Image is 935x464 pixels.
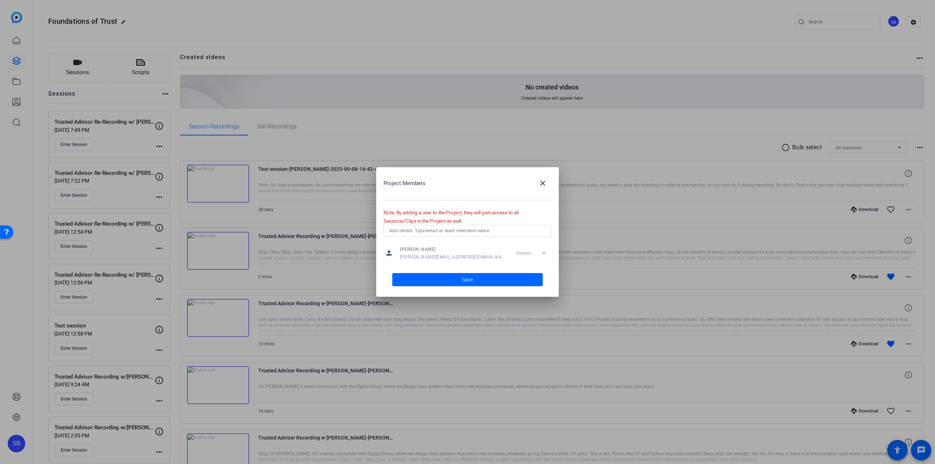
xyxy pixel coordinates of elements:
span: [PERSON_NAME] [400,246,508,252]
span: Note: By adding a user to the Project, they will gain access to all Sessions/Clips in the Project... [383,210,519,224]
mat-icon: close [538,179,547,188]
div: Project Members [383,175,552,192]
button: Save [392,273,543,286]
span: [PERSON_NAME][EMAIL_ADDRESS][DOMAIN_NAME] [400,254,508,260]
span: Save [462,276,473,284]
mat-icon: person [383,248,394,258]
input: Add others: Type email or team members name [389,226,546,235]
